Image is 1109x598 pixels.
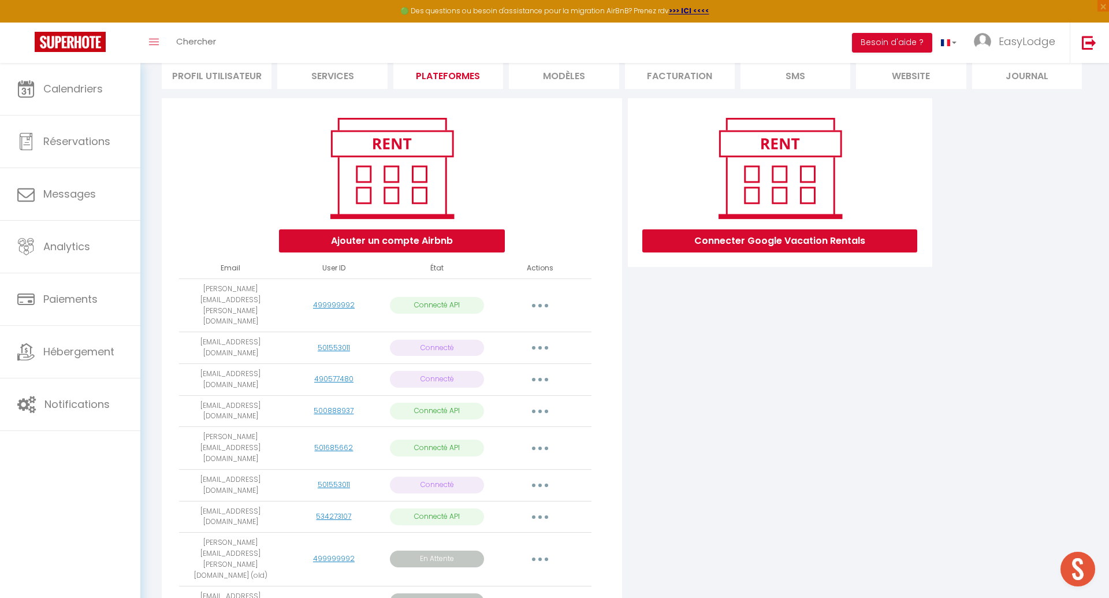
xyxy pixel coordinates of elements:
a: Chercher [168,23,225,63]
th: Actions [489,258,592,278]
p: En Attente [390,551,484,567]
p: Connecté [390,371,484,388]
p: Connecté API [390,440,484,456]
li: Plateformes [393,61,503,89]
div: Ouvrir le chat [1060,552,1095,586]
th: User ID [282,258,386,278]
a: 501685662 [314,443,353,452]
p: Connecté [390,477,484,493]
p: Connecté API [390,403,484,419]
td: [EMAIL_ADDRESS][DOMAIN_NAME] [179,332,282,364]
a: 499999992 [313,300,355,310]
li: SMS [740,61,850,89]
li: Journal [972,61,1082,89]
button: Ajouter un compte Airbnb [279,229,505,252]
img: ... [974,33,991,50]
th: Email [179,258,282,278]
span: Calendriers [43,81,103,96]
a: ... EasyLodge [965,23,1070,63]
li: MODÈLES [509,61,619,89]
li: Facturation [625,61,735,89]
a: 499999992 [313,554,355,563]
li: Profil Utilisateur [162,61,271,89]
span: Notifications [44,397,110,411]
span: Hébergement [43,344,114,359]
td: [EMAIL_ADDRESS][DOMAIN_NAME] [179,469,282,501]
td: [EMAIL_ADDRESS][DOMAIN_NAME] [179,363,282,395]
a: 490577480 [314,374,353,384]
span: Analytics [43,239,90,254]
span: Messages [43,187,96,201]
button: Connecter Google Vacation Rentals [642,229,917,252]
a: 500888937 [314,406,353,415]
td: [EMAIL_ADDRESS][DOMAIN_NAME] [179,395,282,427]
a: 501553011 [318,343,350,352]
img: rent.png [706,113,854,224]
td: [EMAIL_ADDRESS][DOMAIN_NAME] [179,501,282,533]
li: Services [277,61,387,89]
td: [PERSON_NAME][EMAIL_ADDRESS][PERSON_NAME][DOMAIN_NAME] (old) [179,533,282,586]
span: Chercher [176,35,216,47]
p: Connecté API [390,508,484,525]
a: >>> ICI <<<< [669,6,709,16]
a: 501553011 [318,480,350,489]
p: Connecté [390,340,484,356]
td: [PERSON_NAME][EMAIL_ADDRESS][DOMAIN_NAME] [179,427,282,470]
a: 534273107 [316,511,351,521]
li: website [856,61,966,89]
button: Besoin d'aide ? [852,33,932,53]
img: logout [1082,35,1096,50]
img: rent.png [318,113,466,224]
img: Super Booking [35,32,106,52]
span: Réservations [43,134,110,148]
p: Connecté API [390,297,484,314]
span: Paiements [43,292,98,306]
span: EasyLodge [999,34,1055,49]
th: État [385,258,489,278]
td: [PERSON_NAME][EMAIL_ADDRESS][PERSON_NAME][DOMAIN_NAME] [179,278,282,332]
